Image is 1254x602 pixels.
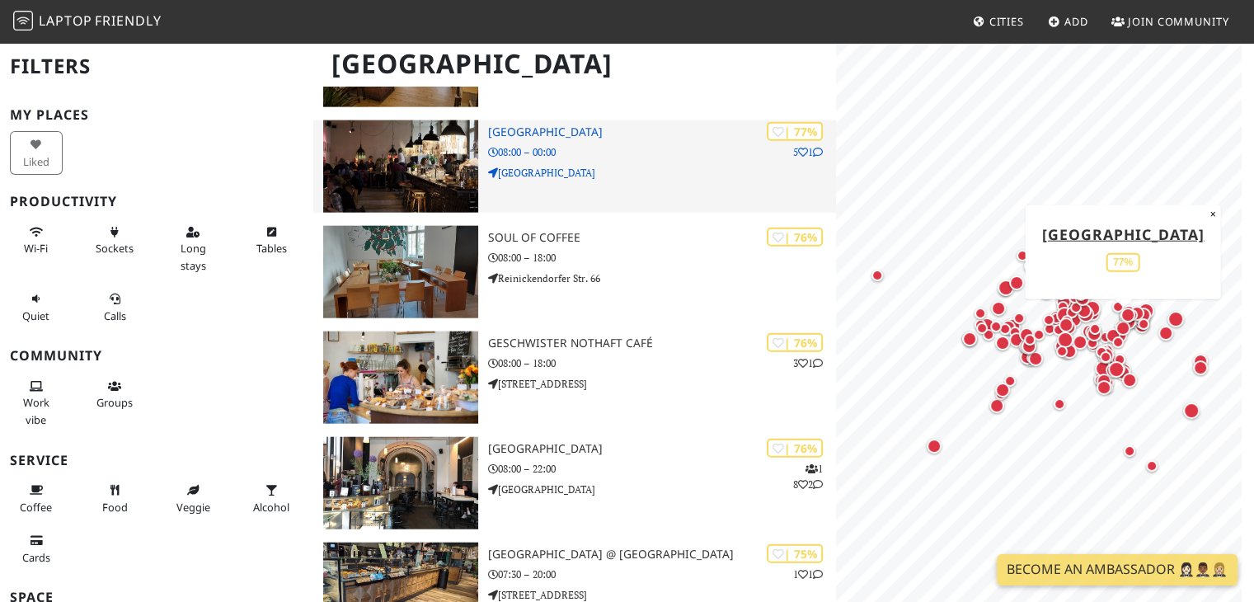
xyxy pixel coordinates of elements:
[10,41,303,92] h2: Filters
[1053,303,1076,327] div: Map marker
[488,336,837,350] h3: Geschwister Nothaft Café
[88,477,141,520] button: Food
[992,379,1013,401] div: Map marker
[923,435,945,457] div: Map marker
[1046,308,1066,328] div: Map marker
[970,303,990,323] div: Map marker
[1059,341,1080,362] div: Map marker
[1069,332,1091,353] div: Map marker
[1064,288,1084,308] div: Map marker
[1062,303,1082,322] div: Map marker
[10,219,63,262] button: Wi-Fi
[167,477,219,520] button: Veggie
[979,325,998,345] div: Map marker
[970,315,990,335] div: Map marker
[793,355,823,371] p: 3 1
[1205,205,1220,223] button: Close popup
[1016,336,1037,357] div: Map marker
[1102,360,1124,381] div: Map marker
[959,328,980,350] div: Map marker
[313,332,836,424] a: Geschwister Nothaft Café | 76% 31 Geschwister Nothaft Café 08:00 – 18:00 [STREET_ADDRESS]
[1050,394,1069,414] div: Map marker
[793,461,823,492] p: 1 8 2
[488,270,837,286] p: Reinickendorfer Str. 66
[767,333,823,352] div: | 76%
[488,144,837,160] p: 08:00 – 00:00
[96,241,134,256] span: Power sockets
[1064,14,1088,29] span: Add
[88,285,141,329] button: Calls
[488,567,837,582] p: 07:30 – 20:00
[313,226,836,318] a: Soul of Coffee | 76% Soul of Coffee 08:00 – 18:00 Reinickendorfer Str. 66
[88,373,141,416] button: Groups
[966,7,1031,36] a: Cities
[245,219,298,262] button: Tables
[1082,322,1103,343] div: Map marker
[1057,311,1077,331] div: Map marker
[1085,319,1105,339] div: Map marker
[1155,322,1177,344] div: Map marker
[10,107,303,123] h3: My Places
[1042,223,1205,243] a: [GEOGRAPHIC_DATA]
[1134,314,1153,334] div: Map marker
[323,120,477,213] img: Michelberger Hotel
[1106,323,1126,343] div: Map marker
[1128,14,1229,29] span: Join Community
[10,477,63,520] button: Coffee
[1054,328,1077,351] div: Map marker
[488,231,837,245] h3: Soul of Coffee
[1096,347,1115,367] div: Map marker
[488,355,837,371] p: 08:00 – 18:00
[1072,288,1093,309] div: Map marker
[1052,341,1072,361] div: Map marker
[1051,336,1073,357] div: Map marker
[1041,7,1095,36] a: Add
[867,266,887,285] div: Map marker
[1050,282,1072,303] div: Map marker
[176,500,210,515] span: Veggie
[793,567,823,582] p: 1 1
[1083,336,1103,355] div: Map marker
[989,14,1024,29] span: Cities
[88,219,141,262] button: Sockets
[1021,256,1042,277] div: Map marker
[1019,348,1040,369] div: Map marker
[995,280,1015,300] div: Map marker
[1049,320,1068,340] div: Map marker
[1039,310,1059,330] div: Map marker
[318,41,833,87] h1: [GEOGRAPHIC_DATA]
[323,226,477,318] img: Soul of Coffee
[253,500,289,515] span: Alcohol
[488,461,837,477] p: 08:00 – 22:00
[23,395,49,426] span: People working
[1055,314,1077,336] div: Map marker
[972,318,992,338] div: Map marker
[1017,336,1039,358] div: Map marker
[1093,377,1115,398] div: Map marker
[767,544,823,563] div: | 75%
[488,442,837,456] h3: [GEOGRAPHIC_DATA]
[1119,369,1140,391] div: Map marker
[323,437,477,529] img: St. Oberholz
[1056,343,1076,363] div: Map marker
[1093,370,1115,392] div: Map marker
[1036,281,1057,303] div: Map marker
[767,439,823,458] div: | 76%
[95,12,161,30] span: Friendly
[988,298,1009,319] div: Map marker
[1112,317,1134,339] div: Map marker
[488,548,837,562] h3: [GEOGRAPHIC_DATA] @ [GEOGRAPHIC_DATA]
[1120,441,1139,461] div: Map marker
[1016,324,1037,346] div: Map marker
[13,7,162,36] a: LaptopFriendly LaptopFriendly
[13,11,33,31] img: LaptopFriendly
[488,250,837,266] p: 08:00 – 18:00
[102,500,128,515] span: Food
[1164,308,1187,331] div: Map marker
[1092,342,1111,362] div: Map marker
[986,317,1006,336] div: Map marker
[1041,308,1061,328] div: Map marker
[1083,323,1105,345] div: Map marker
[10,348,303,364] h3: Community
[1020,330,1040,350] div: Map marker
